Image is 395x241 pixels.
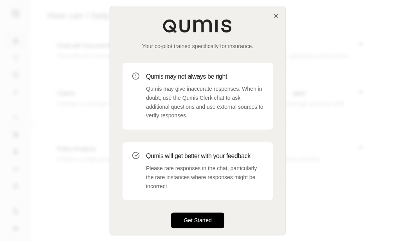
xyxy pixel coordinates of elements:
[123,42,273,50] p: Your co-pilot trained specifically for insurance.
[171,213,224,228] button: Get Started
[146,72,263,81] h3: Qumis may not always be right
[146,164,263,191] p: Please rate responses in the chat, particularly the rare instances where responses might be incor...
[146,151,263,161] h3: Qumis will get better with your feedback
[162,19,233,33] img: Qumis Logo
[146,85,263,120] p: Qumis may give inaccurate responses. When in doubt, use the Qumis Clerk chat to ask additional qu...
